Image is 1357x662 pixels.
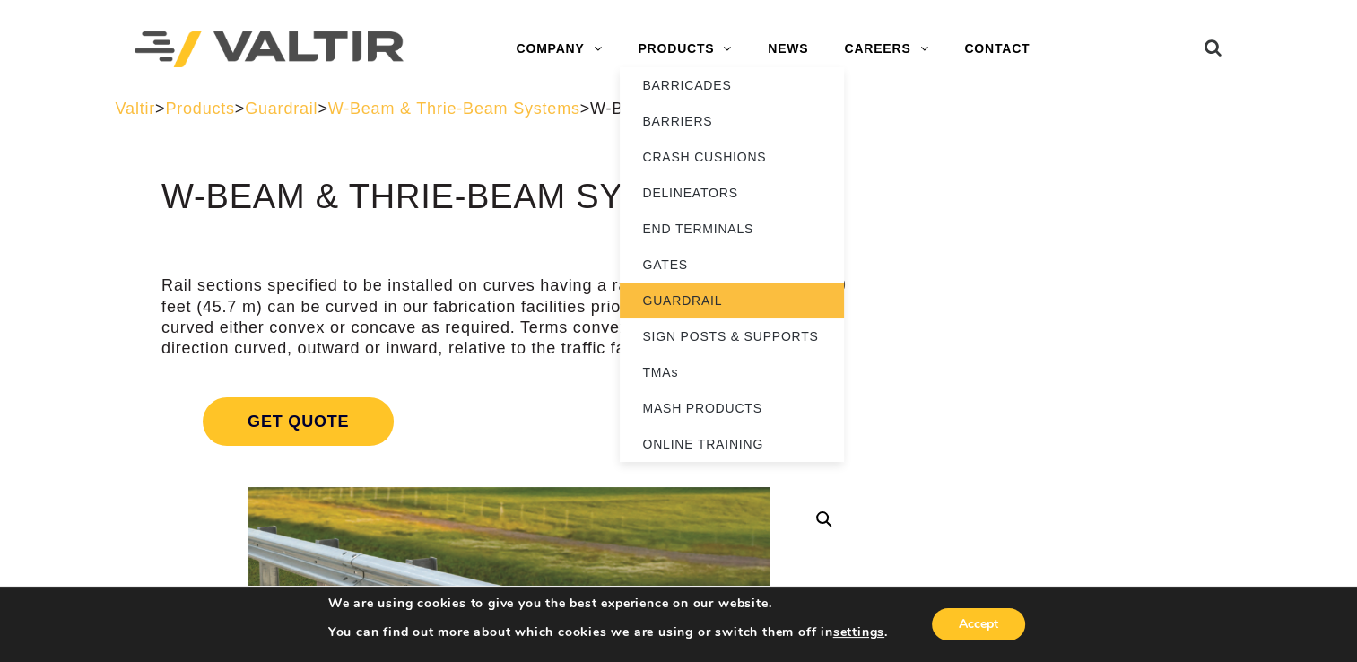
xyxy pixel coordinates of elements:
a: COMPANY [498,31,620,67]
a: DELINEATORS [620,175,844,211]
a: Get Quote [161,376,857,467]
a: BARRICADES [620,67,844,103]
a: TMAs [620,354,844,390]
img: Valtir [135,31,404,68]
span: Get Quote [203,397,394,446]
a: CRASH CUSHIONS [620,139,844,175]
a: Guardrail [245,100,318,118]
a: Products [165,100,234,118]
a: END TERMINALS [620,211,844,247]
a: GUARDRAIL [620,283,844,318]
a: CONTACT [946,31,1048,67]
a: NEWS [750,31,826,67]
a: Valtir [116,100,155,118]
button: Accept [932,608,1025,640]
a: BARRIERS [620,103,844,139]
a: ONLINE TRAINING [620,426,844,462]
a: PRODUCTS [620,31,750,67]
h1: W-Beam & Thrie-Beam Systems [161,179,857,216]
div: > > > > [116,99,1242,119]
a: GATES [620,247,844,283]
a: SIGN POSTS & SUPPORTS [620,318,844,354]
a: MASH PRODUCTS [620,390,844,426]
a: CAREERS [826,31,946,67]
p: You can find out more about which cookies we are using or switch them off in . [328,624,888,640]
span: W-Beam & Thrie-Beam Systems [590,100,842,118]
p: Rail sections specified to be installed on curves having a radius of 5 feet (1.5 m) to 150 feet (... [161,275,857,360]
a: W-Beam & Thrie-Beam Systems [328,100,580,118]
button: settings [833,624,884,640]
p: We are using cookies to give you the best experience on our website. [328,596,888,612]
